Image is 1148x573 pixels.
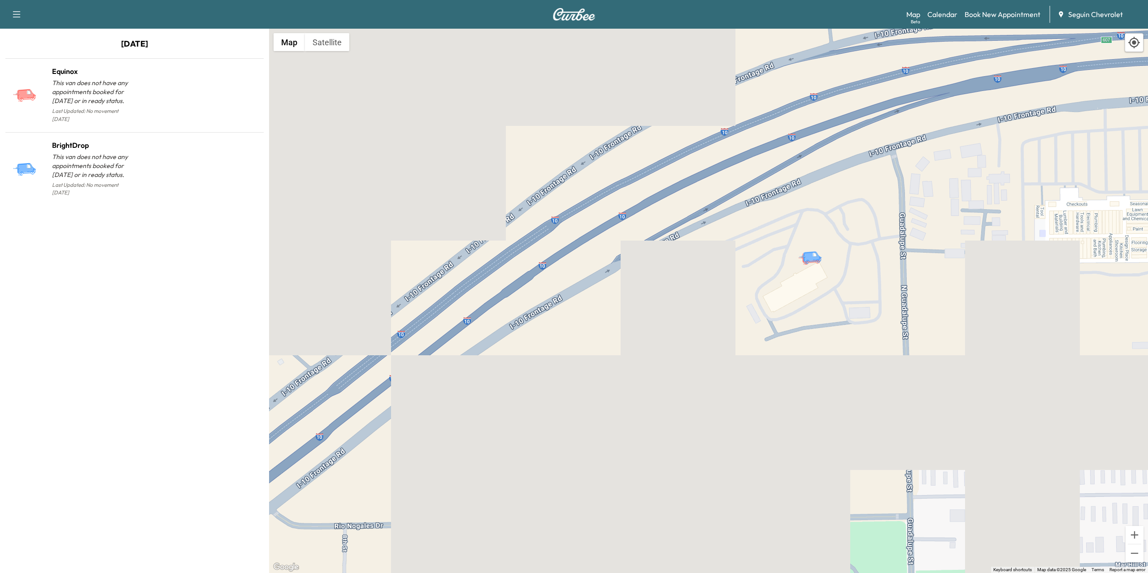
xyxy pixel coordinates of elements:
[1037,567,1086,572] span: Map data ©2025 Google
[552,8,596,21] img: Curbee Logo
[906,9,920,20] a: MapBeta
[1125,33,1144,52] div: Recenter map
[993,567,1032,573] button: Keyboard shortcuts
[52,140,135,151] h1: BrightDrop
[799,241,830,257] gmp-advanced-marker: BrightDrop
[927,9,957,20] a: Calendar
[1126,544,1144,562] button: Zoom out
[52,152,135,179] p: This van does not have any appointments booked for [DATE] or in ready status.
[1091,567,1104,572] a: Terms
[52,78,135,105] p: This van does not have any appointments booked for [DATE] or in ready status.
[52,105,135,125] p: Last Updated: No movement [DATE]
[305,33,349,51] button: Show satellite imagery
[274,33,305,51] button: Show street map
[1126,526,1144,544] button: Zoom in
[911,18,920,25] div: Beta
[52,66,135,77] h1: Equinox
[52,179,135,199] p: Last Updated: No movement [DATE]
[271,561,301,573] img: Google
[271,561,301,573] a: Open this area in Google Maps (opens a new window)
[1068,9,1123,20] span: Seguin Chevrolet
[798,242,829,258] gmp-advanced-marker: Equinox
[1109,567,1145,572] a: Report a map error
[965,9,1040,20] a: Book New Appointment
